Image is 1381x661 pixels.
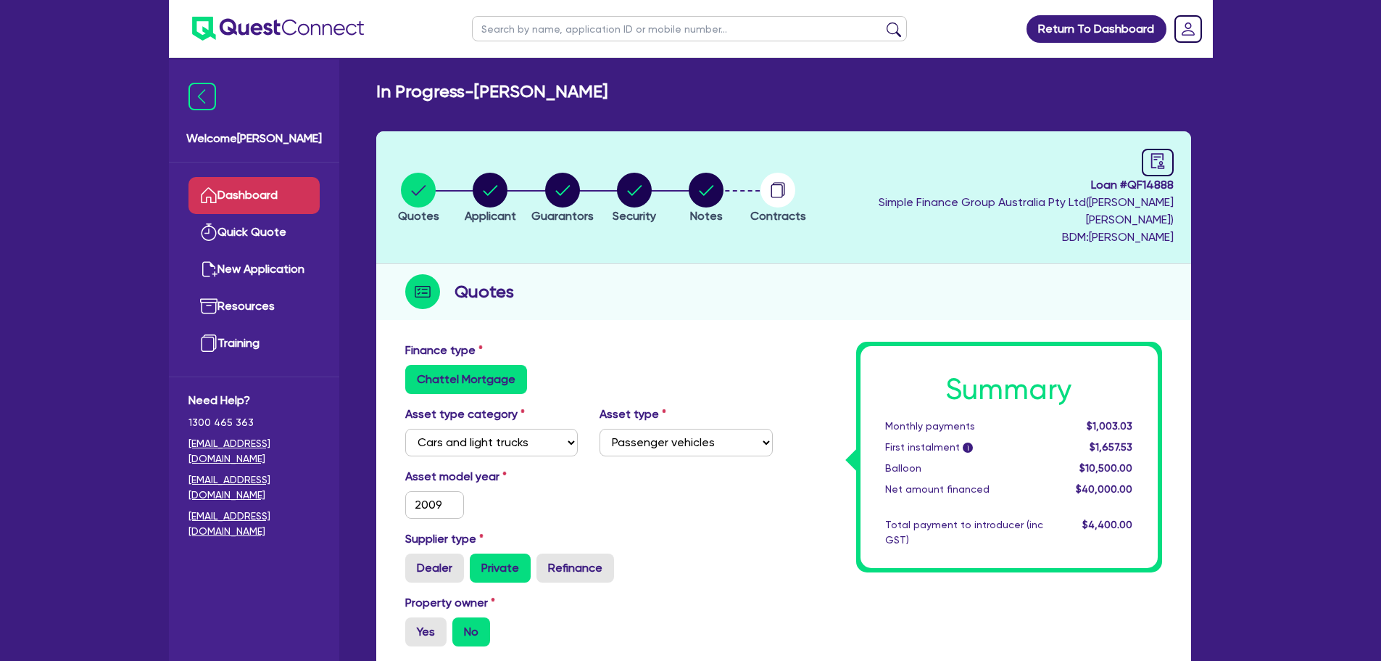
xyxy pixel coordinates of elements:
button: Contracts [750,172,807,226]
div: Monthly payments [874,419,1054,434]
span: Notes [690,209,723,223]
img: icon-menu-close [188,83,216,110]
img: resources [200,297,217,315]
span: 1300 465 363 [188,415,320,430]
span: audit [1150,153,1166,169]
button: Quotes [397,172,440,226]
a: Dashboard [188,177,320,214]
label: Yes [405,617,447,646]
img: step-icon [405,274,440,309]
a: [EMAIL_ADDRESS][DOMAIN_NAME] [188,509,320,539]
h2: Quotes [455,279,514,305]
label: Finance type [405,342,483,359]
div: Balloon [874,461,1054,476]
button: Security [612,172,657,226]
input: Search by name, application ID or mobile number... [472,16,907,41]
span: Applicant [465,209,516,223]
h2: In Progress - [PERSON_NAME] [376,81,607,102]
label: Asset model year [394,468,589,485]
label: Property owner [405,594,495,612]
a: Resources [188,288,320,325]
label: No [452,617,490,646]
img: training [200,334,217,352]
a: Dropdown toggle [1169,10,1207,48]
span: Need Help? [188,392,320,409]
button: Notes [688,172,724,226]
img: quest-connect-logo-blue [192,17,364,41]
label: Asset type category [405,406,525,423]
span: Security [613,209,656,223]
div: Net amount financed [874,482,1054,497]
a: Return To Dashboard [1027,15,1166,43]
span: Quotes [398,209,439,223]
span: Loan # QF14888 [818,176,1174,194]
button: Applicant [464,172,517,226]
label: Supplier type [405,530,484,548]
span: i [963,443,973,453]
label: Dealer [405,554,464,583]
span: BDM: [PERSON_NAME] [818,229,1174,246]
img: quick-quote [200,223,217,241]
span: $40,000.00 [1076,483,1132,495]
span: $1,003.03 [1087,420,1132,432]
label: Asset type [600,406,666,423]
span: Guarantors [531,209,594,223]
a: Quick Quote [188,214,320,251]
span: $4,400.00 [1082,519,1132,530]
img: new-application [200,260,217,278]
div: Total payment to introducer (inc GST) [874,517,1054,548]
label: Private [470,554,531,583]
span: Welcome [PERSON_NAME] [186,130,322,147]
a: audit [1142,149,1174,176]
button: Guarantors [531,172,594,226]
label: Chattel Mortgage [405,365,527,394]
span: $1,657.53 [1090,441,1132,453]
div: First instalment [874,440,1054,455]
a: [EMAIL_ADDRESS][DOMAIN_NAME] [188,472,320,503]
label: Refinance [536,554,614,583]
a: Training [188,325,320,362]
span: Contracts [750,209,806,223]
a: New Application [188,251,320,288]
a: [EMAIL_ADDRESS][DOMAIN_NAME] [188,436,320,467]
h1: Summary [885,372,1133,407]
span: $10,500.00 [1079,462,1132,474]
span: Simple Finance Group Australia Pty Ltd ( [PERSON_NAME] [PERSON_NAME] ) [879,195,1174,226]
